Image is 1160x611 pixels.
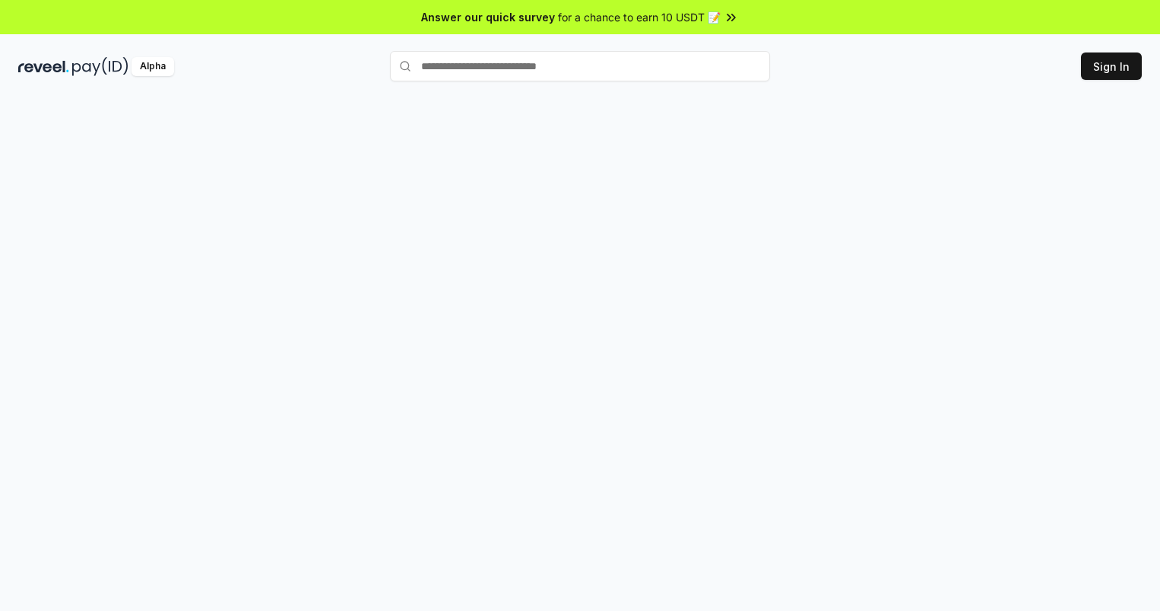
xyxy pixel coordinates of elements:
span: for a chance to earn 10 USDT 📝 [558,9,721,25]
span: Answer our quick survey [421,9,555,25]
div: Alpha [132,57,174,76]
img: pay_id [72,57,128,76]
button: Sign In [1081,53,1142,80]
img: reveel_dark [18,57,69,76]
